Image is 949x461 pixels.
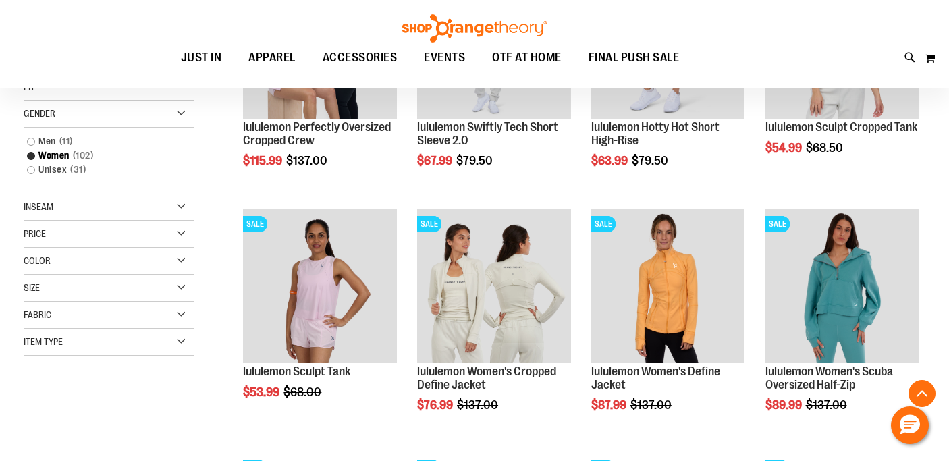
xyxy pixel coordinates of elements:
[591,398,628,412] span: $87.99
[248,43,296,73] span: APPAREL
[591,216,616,232] span: SALE
[24,108,55,119] span: Gender
[243,385,281,399] span: $53.99
[323,43,398,73] span: ACCESSORIES
[417,120,558,147] a: lululemon Swiftly Tech Short Sleeve 2.0
[243,209,396,364] a: Main Image of 1538347SALESALESALE
[585,202,751,446] div: product
[891,406,929,444] button: Hello, have a question? Let’s chat.
[479,43,575,74] a: OTF AT HOME
[806,141,845,155] span: $68.50
[24,228,46,239] span: Price
[236,202,403,433] div: product
[806,398,849,412] span: $137.00
[765,120,917,134] a: lululemon Sculpt Cropped Tank
[70,148,97,163] span: 102
[309,43,411,74] a: ACCESSORIES
[457,398,500,412] span: $137.00
[243,216,267,232] span: SALE
[591,120,720,147] a: lululemon Hotty Hot Short High-Rise
[235,43,309,74] a: APPAREL
[410,202,577,446] div: product
[417,216,441,232] span: SALE
[20,134,184,148] a: Men11
[67,163,89,177] span: 31
[765,216,790,232] span: SALE
[410,43,479,74] a: EVENTS
[286,154,329,167] span: $137.00
[765,209,919,362] img: Product image for lululemon Womens Scuba Oversized Half Zip
[492,43,562,73] span: OTF AT HOME
[417,398,455,412] span: $76.99
[424,43,465,73] span: EVENTS
[765,398,804,412] span: $89.99
[591,154,630,167] span: $63.99
[456,154,495,167] span: $79.50
[632,154,670,167] span: $79.50
[591,209,744,362] img: Product image for lululemon Define Jacket
[20,148,184,163] a: Women102
[417,209,570,362] img: Product image for lululemon Define Jacket Cropped
[417,209,570,364] a: Product image for lululemon Define Jacket CroppedSALESALESALE
[765,209,919,364] a: Product image for lululemon Womens Scuba Oversized Half ZipSALESALESALE
[243,154,284,167] span: $115.99
[589,43,680,73] span: FINAL PUSH SALE
[243,120,391,147] a: lululemon Perfectly Oversized Cropped Crew
[181,43,222,73] span: JUST IN
[765,364,893,391] a: lululemon Women's Scuba Oversized Half-Zip
[283,385,323,399] span: $68.00
[56,134,76,148] span: 11
[24,282,40,293] span: Size
[243,364,350,378] a: lululemon Sculpt Tank
[24,336,63,347] span: Item Type
[417,364,556,391] a: lululemon Women's Cropped Define Jacket
[24,255,51,266] span: Color
[243,209,396,362] img: Main Image of 1538347
[591,209,744,364] a: Product image for lululemon Define JacketSALESALESALE
[909,380,936,407] button: Back To Top
[630,398,674,412] span: $137.00
[759,202,925,446] div: product
[24,309,51,320] span: Fabric
[400,14,549,43] img: Shop Orangetheory
[417,154,454,167] span: $67.99
[167,43,236,74] a: JUST IN
[591,364,720,391] a: lululemon Women's Define Jacket
[20,163,184,177] a: Unisex31
[24,201,53,212] span: Inseam
[765,141,804,155] span: $54.99
[575,43,693,73] a: FINAL PUSH SALE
